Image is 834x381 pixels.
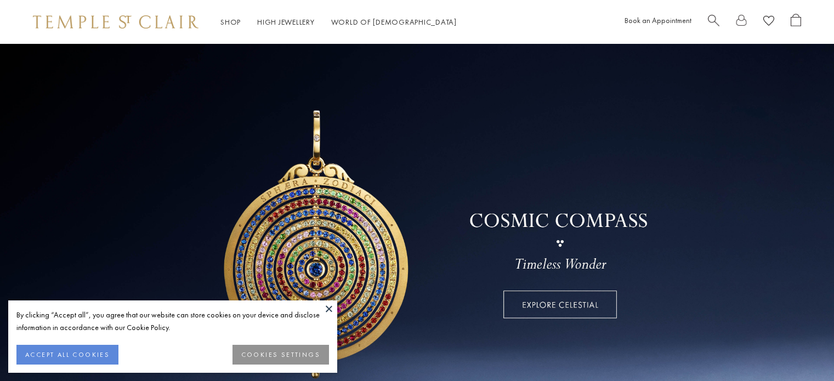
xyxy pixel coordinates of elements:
img: Temple St. Clair [33,15,198,29]
button: ACCEPT ALL COOKIES [16,345,118,365]
a: Open Shopping Bag [791,14,801,31]
a: View Wishlist [763,14,774,31]
a: ShopShop [220,17,241,27]
a: Search [708,14,719,31]
a: Book an Appointment [625,15,691,25]
button: COOKIES SETTINGS [232,345,329,365]
nav: Main navigation [220,15,457,29]
a: World of [DEMOGRAPHIC_DATA]World of [DEMOGRAPHIC_DATA] [331,17,457,27]
a: High JewelleryHigh Jewellery [257,17,315,27]
div: By clicking “Accept all”, you agree that our website can store cookies on your device and disclos... [16,309,329,334]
